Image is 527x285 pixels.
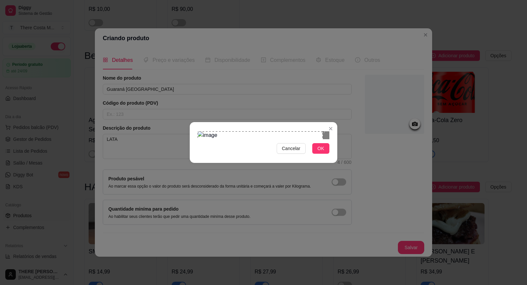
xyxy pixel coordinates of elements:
[325,123,336,134] button: Close
[318,145,324,152] span: OK
[277,143,306,154] button: Cancelar
[198,131,323,256] div: Use the arrow keys to move the crop selection area
[312,143,329,154] button: OK
[282,145,300,152] span: Cancelar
